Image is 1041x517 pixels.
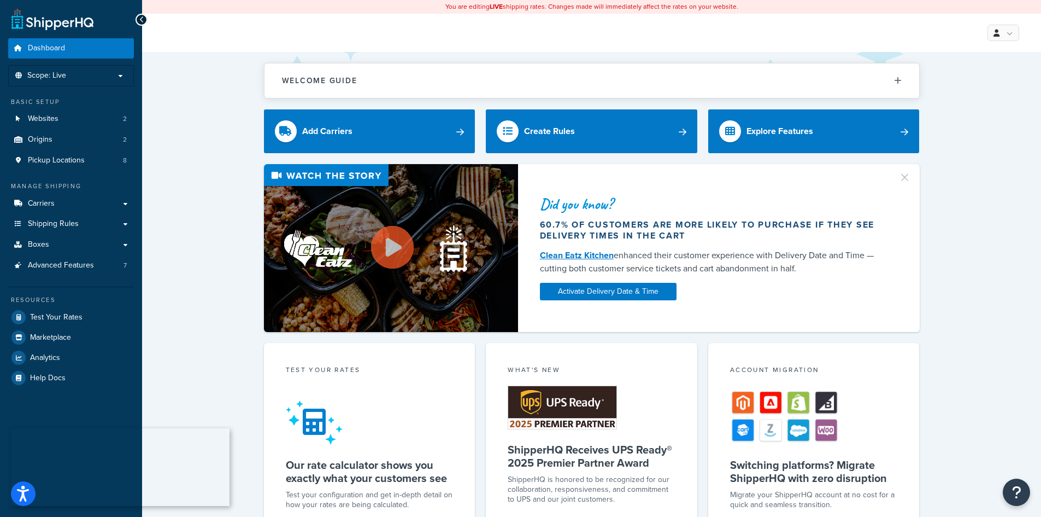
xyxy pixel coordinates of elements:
[28,199,55,208] span: Carriers
[28,135,52,144] span: Origins
[8,109,134,129] li: Websites
[540,283,677,300] a: Activate Delivery Date & Time
[286,458,454,485] h5: Our rate calculator shows you exactly what your customers see
[8,214,134,234] a: Shipping Rules
[540,249,614,262] a: Clean Eatz Kitchen
[508,443,675,469] h5: ShipperHQ Receives UPS Ready® 2025 Premier Partner Award
[123,156,127,165] span: 8
[123,114,127,124] span: 2
[30,374,66,383] span: Help Docs
[123,261,127,270] span: 7
[28,44,65,53] span: Dashboard
[8,307,134,327] a: Test Your Rates
[8,38,134,59] a: Dashboard
[28,261,94,270] span: Advanced Features
[730,490,898,510] div: Migrate your ShipperHQ account at no cost for a quick and seamless transition.
[730,458,898,485] h5: Switching platforms? Migrate ShipperHQ with zero disruption
[264,63,919,98] button: Welcome Guide
[8,255,134,276] li: Advanced Features
[486,109,697,153] a: Create Rules
[8,235,134,255] a: Boxes
[540,219,885,241] div: 60.7% of customers are more likely to purchase if they see delivery times in the cart
[508,365,675,377] div: What's New
[708,109,920,153] a: Explore Features
[264,164,518,332] img: Video thumbnail
[746,124,813,139] div: Explore Features
[8,97,134,107] div: Basic Setup
[1003,479,1030,506] button: Open Resource Center
[30,333,71,342] span: Marketplace
[286,365,454,377] div: Test your rates
[8,130,134,150] a: Origins2
[8,194,134,214] a: Carriers
[8,109,134,129] a: Websites2
[8,295,134,305] div: Resources
[264,109,475,153] a: Add Carriers
[8,182,134,191] div: Manage Shipping
[540,196,885,212] div: Did you know?
[508,475,675,504] p: ShipperHQ is honored to be recognized for our collaboration, responsiveness, and commitment to UP...
[524,124,575,139] div: Create Rules
[28,219,79,229] span: Shipping Rules
[286,490,454,510] div: Test your configuration and get in-depth detail on how your rates are being calculated.
[490,2,503,11] b: LIVE
[8,348,134,368] a: Analytics
[282,77,357,85] h2: Welcome Guide
[8,150,134,171] li: Pickup Locations
[123,135,127,144] span: 2
[302,124,352,139] div: Add Carriers
[30,313,83,322] span: Test Your Rates
[28,114,58,124] span: Websites
[27,71,66,80] span: Scope: Live
[8,255,134,276] a: Advanced Features7
[28,156,85,165] span: Pickup Locations
[30,353,60,363] span: Analytics
[8,328,134,347] a: Marketplace
[8,368,134,388] a: Help Docs
[8,150,134,171] a: Pickup Locations8
[8,130,134,150] li: Origins
[540,249,885,275] div: enhanced their customer experience with Delivery Date and Time — cutting both customer service ti...
[730,365,898,377] div: Account Migration
[28,240,49,249] span: Boxes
